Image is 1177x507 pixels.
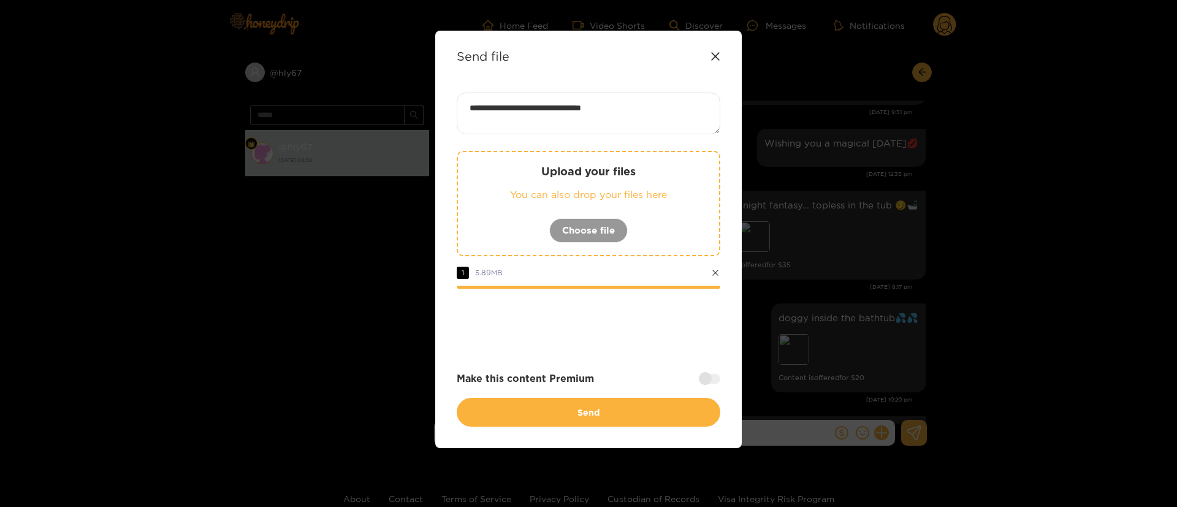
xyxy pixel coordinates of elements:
button: Send [457,398,720,427]
strong: Make this content Premium [457,372,594,386]
strong: Send file [457,49,509,63]
span: 5.89 MB [475,269,503,276]
button: Choose file [549,218,628,243]
p: Upload your files [482,164,695,178]
p: You can also drop your files here [482,188,695,202]
span: 1 [457,267,469,279]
